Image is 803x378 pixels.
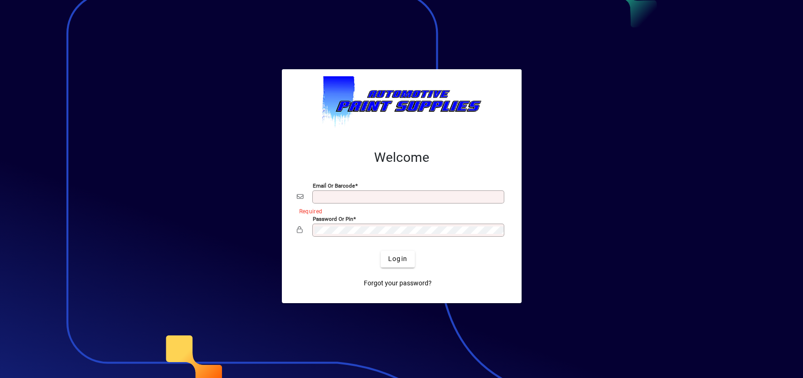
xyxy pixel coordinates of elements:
[364,278,432,288] span: Forgot your password?
[388,254,407,264] span: Login
[381,251,415,268] button: Login
[313,182,355,189] mat-label: Email or Barcode
[297,150,507,166] h2: Welcome
[313,215,353,222] mat-label: Password or Pin
[299,206,499,216] mat-error: Required
[360,275,435,292] a: Forgot your password?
